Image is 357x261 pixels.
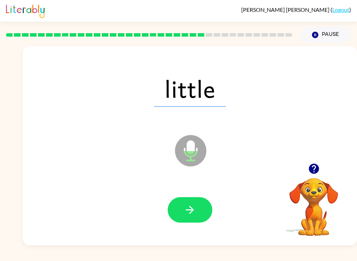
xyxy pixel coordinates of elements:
[6,3,45,18] img: Literably
[154,70,226,107] span: little
[332,6,349,13] a: Logout
[279,167,349,237] video: Your browser must support playing .mp4 files to use Literably. Please try using another browser.
[241,6,331,13] span: [PERSON_NAME] [PERSON_NAME]
[241,6,351,13] div: ( )
[301,27,351,43] button: Pause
